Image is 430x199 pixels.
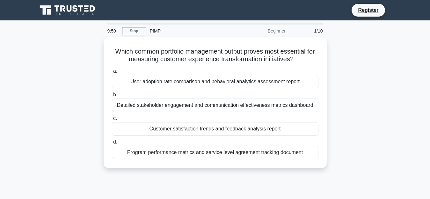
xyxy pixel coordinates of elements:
span: b. [113,92,117,97]
div: User adoption rate comparison and behavioral analytics assessment report [112,75,318,88]
div: 1/10 [289,25,327,37]
div: 9:59 [104,25,122,37]
a: Register [354,6,382,14]
span: c. [113,115,117,121]
div: Customer satisfaction trends and feedback analysis report [112,122,318,136]
div: Detailed stakeholder engagement and communication effectiveness metrics dashboard [112,99,318,112]
h5: Which common portfolio management output proves most essential for measuring customer experience ... [111,48,319,63]
div: Beginner [234,25,289,37]
a: Stop [122,27,146,35]
div: PfMP [146,25,234,37]
div: Program performance metrics and service level agreement tracking document [112,146,318,159]
span: d. [113,139,117,144]
span: a. [113,68,117,74]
